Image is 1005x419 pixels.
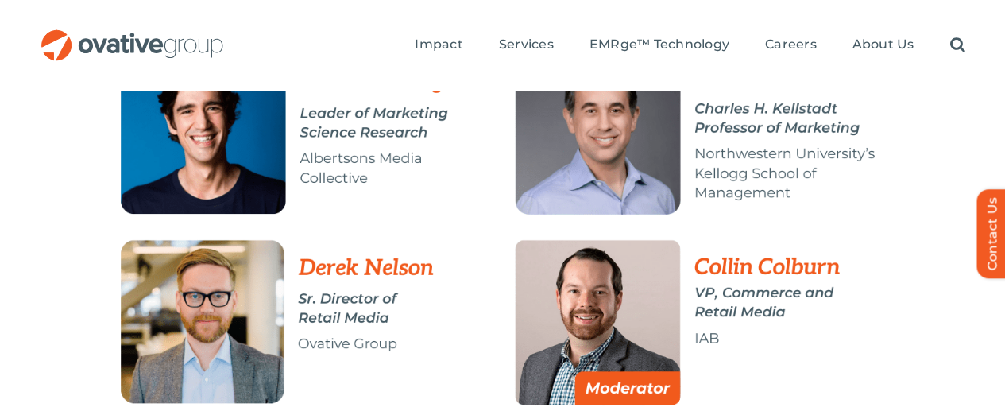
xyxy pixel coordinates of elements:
[589,37,729,54] a: EMRge™ Technology
[852,37,914,54] a: About Us
[765,37,817,54] a: Careers
[589,37,729,52] span: EMRge™ Technology
[415,20,964,71] nav: Menu
[499,37,554,52] span: Services
[499,37,554,54] a: Services
[415,37,462,52] span: Impact
[765,37,817,52] span: Careers
[415,37,462,54] a: Impact
[949,37,964,54] a: Search
[40,28,225,43] a: OG_Full_horizontal_RGB
[852,37,914,52] span: About Us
